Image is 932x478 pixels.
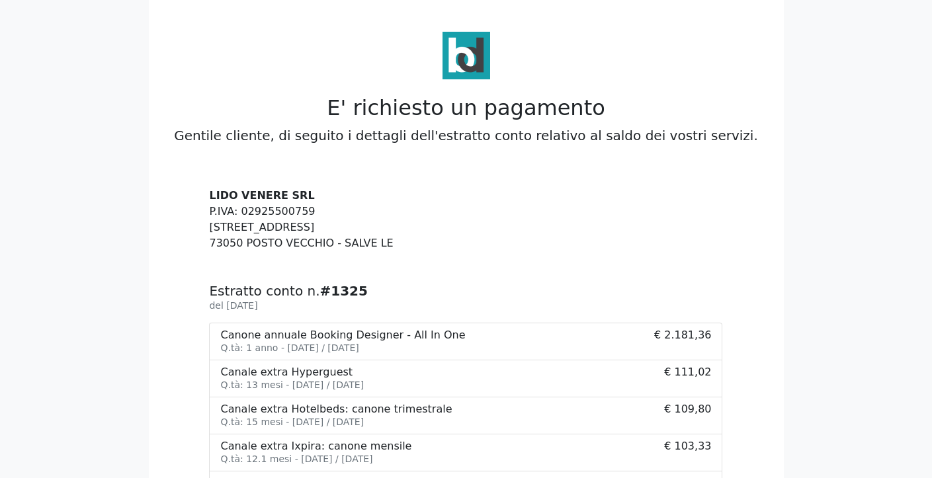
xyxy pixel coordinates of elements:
b: #1325 [320,283,368,299]
address: P.IVA: 02925500759 [STREET_ADDRESS] 73050 POSTO VECCHIO - SALVE LE [209,188,722,251]
p: Gentile cliente, di seguito i dettagli dell'estratto conto relativo al saldo dei vostri servizi. [157,126,776,145]
span: € 109,80 [664,403,711,428]
div: Canone annuale Booking Designer - All In One [220,329,465,341]
h2: E' richiesto un pagamento [157,95,776,120]
small: Q.tà: 12.1 mesi - [DATE] / [DATE] [220,454,372,464]
strong: LIDO VENERE SRL [209,189,314,202]
small: del [DATE] [209,300,257,311]
small: Q.tà: 15 mesi - [DATE] / [DATE] [220,417,364,427]
span: € 111,02 [664,366,711,391]
div: Canale extra Ixpira: canone mensile [220,440,411,452]
small: Q.tà: 1 anno - [DATE] / [DATE] [220,342,359,353]
span: € 2.181,36 [654,329,712,354]
div: Canale extra Hotelbeds: canone trimestrale [220,403,452,415]
span: € 103,33 [664,440,711,465]
small: Q.tà: 13 mesi - [DATE] / [DATE] [220,379,364,390]
h5: Estratto conto n. [209,283,722,299]
div: Canale extra Hyperguest [220,366,364,378]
